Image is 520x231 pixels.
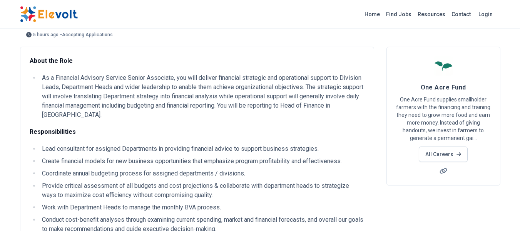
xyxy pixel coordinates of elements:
[419,147,468,162] a: All Careers
[40,144,365,153] li: Lead consultant for assigned Departments in providing financial advice to support business strate...
[40,181,365,200] li: Provide critical assessment of all budgets and cost projections & collaborate with department hea...
[30,57,73,64] strong: About the Role
[60,32,113,37] p: - Accepting Applications
[40,169,365,178] li: Coordinate annual budgeting process for assigned departments / divisions.
[482,194,520,231] iframe: Chat Widget
[421,84,466,91] span: One Acre Fund
[33,32,59,37] span: 5 hours ago
[40,203,365,212] li: Work with Department Heads to manage the monthly BVA process.
[40,157,365,166] li: Create financial models for new business opportunities that emphasize program profitability and e...
[396,96,491,142] p: One Acre Fund supplies smallholder farmers with the financing and training they need to grow more...
[415,8,448,20] a: Resources
[383,8,415,20] a: Find Jobs
[474,7,497,22] a: Login
[30,128,76,135] strong: Responsibilities
[448,8,474,20] a: Contact
[361,8,383,20] a: Home
[434,56,453,76] img: One Acre Fund
[40,73,365,120] li: As a Financial Advisory Service Senior Associate, you will deliver financial strategic and operat...
[20,6,78,22] img: Elevolt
